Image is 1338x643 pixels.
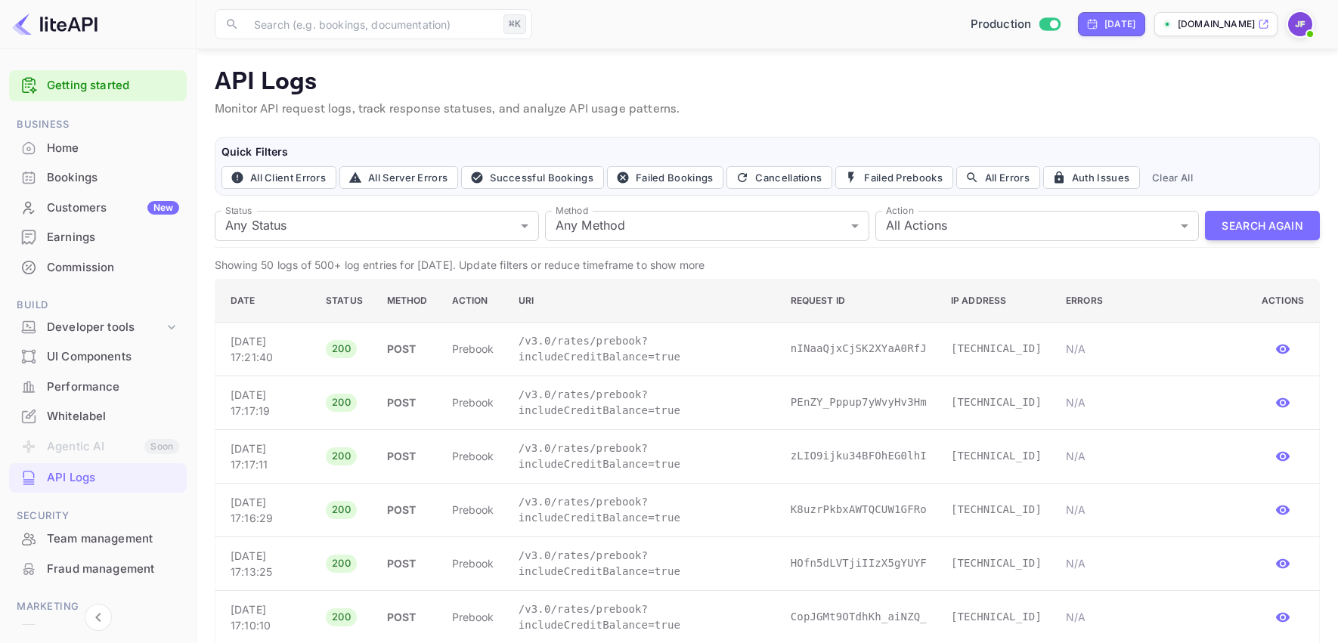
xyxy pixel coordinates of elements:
p: K8uzrPkbxAWTQCUW1GFRo [791,502,927,518]
button: All Client Errors [221,166,336,189]
a: UI Components [9,342,187,370]
div: Whitelabel [47,408,179,425]
div: Any Status [215,211,539,241]
img: LiteAPI logo [12,12,98,36]
th: Errors [1054,279,1250,322]
div: Developer tools [47,319,164,336]
p: [DATE] 17:21:40 [231,333,302,365]
button: All Server Errors [339,166,458,189]
span: Production [971,16,1032,33]
div: New [147,201,179,215]
button: Auth Issues [1043,166,1140,189]
div: Any Method [545,211,869,241]
button: Failed Bookings [607,166,724,189]
a: Getting started [47,77,179,94]
p: N/A [1066,394,1237,410]
span: Security [9,508,187,524]
p: /v3.0/rates/prebook?includeCreditBalance=true [519,333,767,365]
p: zLIO9ijku34BFOhEG0lhI [791,448,927,464]
p: N/A [1066,448,1237,464]
th: Request ID [779,279,939,322]
th: Date [215,279,314,322]
p: [DOMAIN_NAME] [1178,17,1255,31]
span: Marketing [9,598,187,615]
p: [TECHNICAL_ID] [951,555,1042,571]
div: Switch to Sandbox mode [965,16,1067,33]
div: API Logs [47,469,179,487]
div: Getting started [9,70,187,101]
p: [TECHNICAL_ID] [951,341,1042,357]
a: Performance [9,373,187,400]
p: [TECHNICAL_ID] [951,394,1042,410]
p: API Logs [215,67,1320,97]
div: All Actions [875,211,1200,241]
a: CustomersNew [9,193,187,221]
p: [DATE] 17:10:10 [231,601,302,633]
div: Commission [47,259,179,277]
p: /v3.0/rates/prebook?includeCreditBalance=true [519,387,767,419]
a: Fraud management [9,555,187,583]
button: Successful Bookings [461,166,604,189]
div: Team management [9,524,187,554]
p: prebook [452,609,494,625]
div: UI Components [9,342,187,372]
p: /v3.0/rates/prebook?includeCreditBalance=true [519,601,767,633]
div: Whitelabel [9,402,187,431]
div: Team management [47,530,179,548]
p: N/A [1066,502,1237,518]
p: HOfn5dLVTjiIIzX5gYUYF [791,555,927,571]
a: Bookings [9,163,187,191]
a: API Logs [9,463,187,491]
label: Action [886,204,914,217]
p: prebook [452,394,494,410]
span: 200 [326,556,357,571]
p: N/A [1066,341,1237,357]
p: /v3.0/rates/prebook?includeCreditBalance=true [519,548,767,580]
p: [TECHNICAL_ID] [951,448,1042,464]
p: [DATE] 17:13:25 [231,548,302,580]
button: Clear All [1146,166,1199,189]
p: [DATE] 17:16:29 [231,494,302,526]
p: nINaaQjxCjSK2XYaA0RfJ [791,341,927,357]
div: Home [47,140,179,157]
div: [DATE] [1104,17,1135,31]
th: Action [440,279,506,322]
div: CustomersNew [9,193,187,223]
div: Fraud management [47,561,179,578]
img: Jenny Frimer [1288,12,1312,36]
p: N/A [1066,555,1237,571]
div: UI Components [47,348,179,366]
button: Cancellations [726,166,832,189]
span: 200 [326,502,357,518]
p: POST [387,448,428,464]
span: 200 [326,395,357,410]
p: prebook [452,448,494,464]
div: Developer tools [9,314,187,341]
div: Home [9,134,187,163]
label: Status [225,204,252,217]
p: [DATE] 17:17:19 [231,387,302,419]
th: Method [375,279,440,322]
p: POST [387,502,428,518]
button: Collapse navigation [85,604,112,631]
p: prebook [452,502,494,518]
div: Earnings [9,223,187,252]
p: /v3.0/rates/prebook?includeCreditBalance=true [519,494,767,526]
div: Bookings [47,169,179,187]
label: Method [556,204,588,217]
p: POST [387,555,428,571]
p: [TECHNICAL_ID] [951,609,1042,625]
span: 200 [326,610,357,625]
p: prebook [452,555,494,571]
span: Business [9,116,187,133]
th: Status [314,279,375,322]
p: [DATE] 17:17:11 [231,441,302,472]
a: Whitelabel [9,402,187,430]
button: Failed Prebooks [835,166,953,189]
div: Customers [47,199,179,217]
span: 200 [326,449,357,464]
span: Build [9,297,187,314]
div: Click to change the date range period [1078,12,1145,36]
input: Search (e.g. bookings, documentation) [245,9,497,39]
p: POST [387,394,428,410]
